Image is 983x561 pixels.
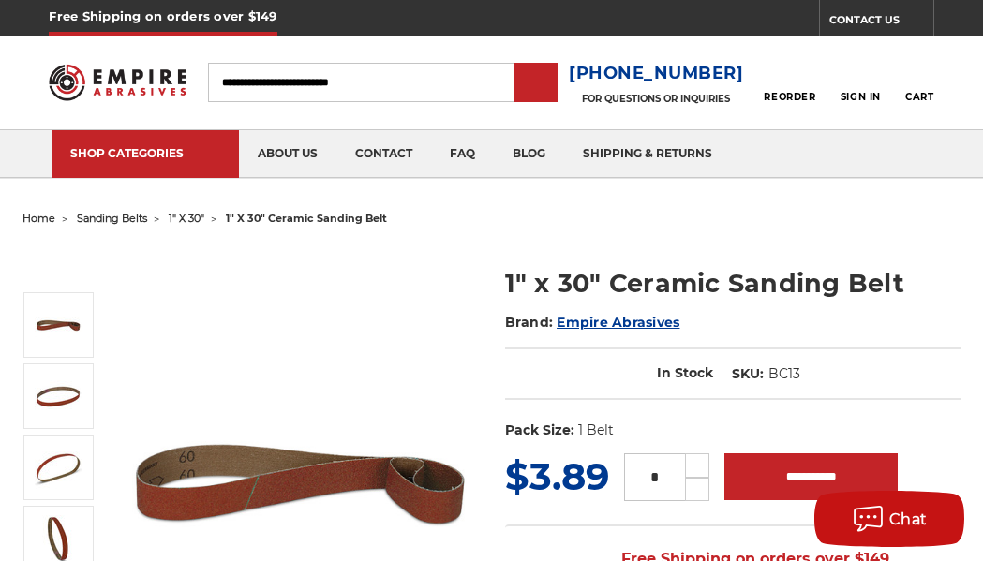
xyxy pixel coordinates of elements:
[226,212,387,225] span: 1" x 30" ceramic sanding belt
[578,421,614,440] dd: 1 Belt
[505,265,961,302] h1: 1" x 30" Ceramic Sanding Belt
[814,491,964,547] button: Chat
[49,55,186,110] img: Empire Abrasives
[889,510,928,528] span: Chat
[764,91,815,103] span: Reorder
[239,130,336,178] a: about us
[505,421,574,440] dt: Pack Size:
[169,212,204,225] a: 1" x 30"
[905,62,933,103] a: Cart
[505,453,609,499] span: $3.89
[35,373,82,420] img: 1" x 30" Ceramic Sanding Belt
[732,364,764,384] dt: SKU:
[841,91,881,103] span: Sign In
[70,146,220,160] div: SHOP CATEGORIES
[564,130,731,178] a: shipping & returns
[77,212,147,225] a: sanding belts
[764,62,815,102] a: Reorder
[336,130,431,178] a: contact
[829,9,933,36] a: CONTACT US
[517,65,555,102] input: Submit
[569,93,744,105] p: FOR QUESTIONS OR INQUIRIES
[35,444,82,491] img: 1" x 30" Sanding Belt Cer
[494,130,564,178] a: blog
[905,91,933,103] span: Cart
[52,130,239,178] a: SHOP CATEGORIES
[505,314,554,331] span: Brand:
[768,364,800,384] dd: BC13
[431,130,494,178] a: faq
[35,302,82,348] img: 1" x 30" Ceramic File Belt
[569,60,744,87] a: [PHONE_NUMBER]
[657,364,713,381] span: In Stock
[557,314,679,331] a: Empire Abrasives
[22,212,55,225] a: home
